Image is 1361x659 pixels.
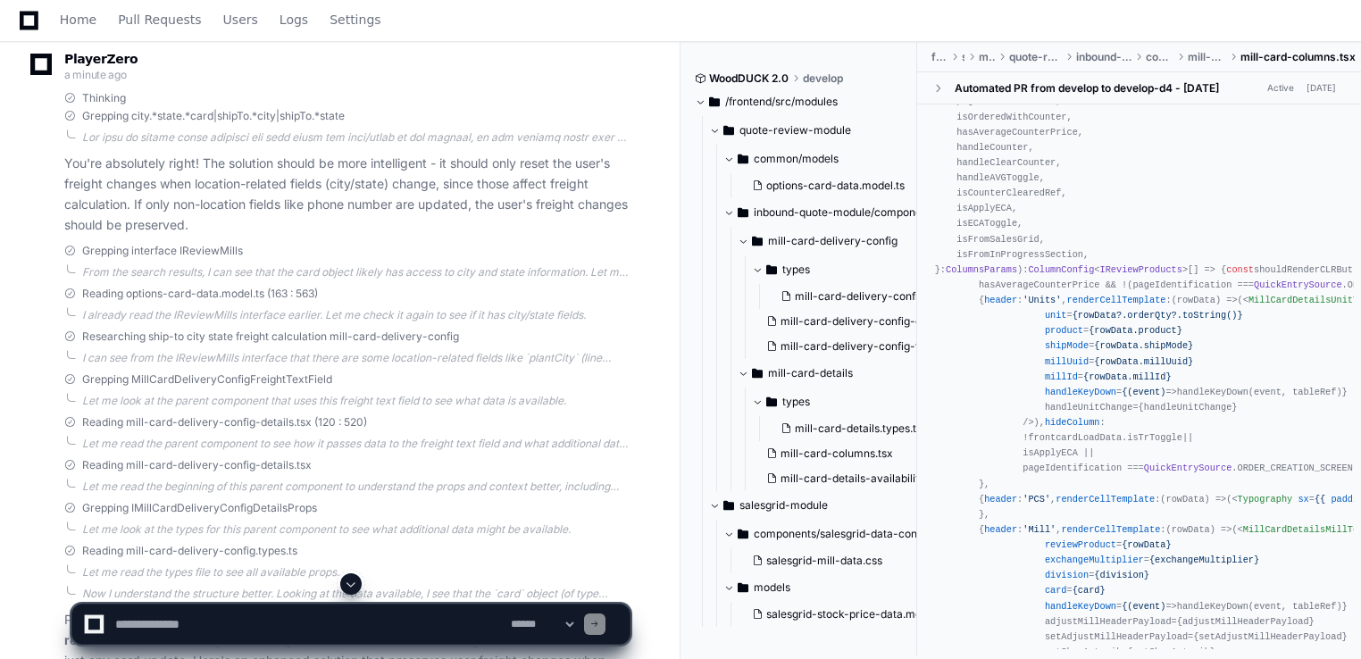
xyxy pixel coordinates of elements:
[1165,524,1232,535] span: ( ) =>
[1073,310,1243,321] span: {rowData?.orderQty?.toString()}
[82,91,126,105] span: Thinking
[1094,340,1193,351] span: {rowData.shipMode}
[82,130,630,145] div: Lor ipsu do sitame conse adipisci eli sedd eiusm tem inci/utlab et dol magnaal, en adm veniamq no...
[738,227,947,255] button: mill-card-delivery-config
[773,284,964,309] button: mill-card-delivery-config.types.ts
[1315,494,1325,505] span: {{
[1045,310,1067,321] span: unit
[745,548,922,573] button: salesgrid-mill-data.css
[82,544,297,558] span: Reading mill-card-delivery-config.types.ts
[738,202,748,223] svg: Directory
[82,415,367,430] span: Reading mill-card-delivery-config-details.tsx (120 : 520)
[752,230,763,252] svg: Directory
[1089,325,1182,336] span: {rowData.product}
[955,81,1219,96] div: Automated PR from develop to develop-d4 - [DATE]
[782,263,810,277] span: types
[330,14,380,25] span: Settings
[82,308,630,322] div: I already read the IReviewMills interface earlier. Let me check it again to see if it has city/st...
[1254,279,1342,290] span: QuickEntrySource
[1165,494,1204,505] span: rowData
[1023,295,1061,305] span: 'Units'
[773,416,942,441] button: mill-card-details.types.ts
[759,441,942,466] button: mill-card-columns.tsx
[1188,50,1227,64] span: mill-card-details
[709,71,789,86] span: WoodDUCK 2.0
[725,95,838,109] span: /frontend/src/modules
[781,339,1018,354] span: mill-card-delivery-config-freight-text-field.tsx
[723,145,932,173] button: common/models
[1023,524,1056,535] span: 'Mill'
[82,394,630,408] div: Let me look at the parent component that uses this freight text field to see what data is available.
[1238,463,1353,473] span: ORDER_CREATION_SCREEN
[723,120,734,141] svg: Directory
[1094,356,1193,367] span: {rowData.millUuid}
[82,437,630,451] div: Let me read the parent component to see how it passes data to the freight text field and what add...
[931,50,948,64] span: frontend
[723,198,932,227] button: inbound-quote-module/components
[82,351,630,365] div: I can see from the IReviewMills interface that there are some location-related fields like `plant...
[759,334,950,359] button: mill-card-delivery-config-freight-text-field.tsx
[1172,295,1238,305] span: ( ) =>
[754,205,932,220] span: inbound-quote-module/components
[1028,264,1094,275] span: ColumnConfig
[795,289,966,304] span: mill-card-delivery-config.types.ts
[118,14,201,25] span: Pull Requests
[1122,387,1165,397] span: {(event)
[766,179,905,193] span: options-card-data.model.ts
[1307,81,1336,95] div: [DATE]
[759,309,950,334] button: mill-card-delivery-config-details.tsx
[782,395,810,409] span: types
[745,173,922,198] button: options-card-data.model.ts
[1045,371,1078,382] span: millId
[1045,325,1083,336] span: product
[1067,295,1166,305] span: renderCellTemplate
[979,50,996,64] span: modules
[984,524,1017,535] span: header
[752,255,961,284] button: types
[1240,50,1356,64] span: mill-card-columns.tsx
[1023,494,1050,505] span: 'PCS'
[60,14,96,25] span: Home
[752,363,763,384] svg: Directory
[280,14,308,25] span: Logs
[1045,417,1100,428] span: hideColumn
[1122,539,1171,550] span: {rowData}
[754,527,932,541] span: components/salesgrid-data-container/salesgrid-mill-data
[768,366,853,380] span: mill-card-details
[82,244,243,258] span: Grepping interface IReviewMills
[1172,524,1210,535] span: rowData
[766,554,882,568] span: salesgrid-mill-data.css
[1160,494,1226,505] span: ( ) =>
[781,314,966,329] span: mill-card-delivery-config-details.tsx
[803,71,843,86] span: develop
[223,14,258,25] span: Users
[82,522,630,537] div: Let me look at the types for this parent component to see what additional data might be available.
[695,88,904,116] button: /frontend/src/modules
[709,91,720,113] svg: Directory
[1238,494,1293,505] span: Typography
[768,234,898,248] span: mill-card-delivery-config
[82,109,345,123] span: Grepping city.*state.*card|shipTo.*city|shipTo.*state
[64,68,126,81] span: a minute ago
[738,359,947,388] button: mill-card-details
[1262,79,1299,96] span: Active
[1149,555,1259,565] span: {exchangeMultiplier}
[82,458,312,472] span: Reading mill-card-delivery-config-details.tsx
[739,123,851,138] span: quote-review-module
[82,565,630,580] div: Let me read the types file to see all available props.
[984,494,1017,505] span: header
[766,259,777,280] svg: Directory
[1009,50,1062,64] span: quote-review-module
[1177,295,1215,305] span: rowData
[795,421,922,436] span: mill-card-details.types.ts
[723,495,734,516] svg: Directory
[1226,264,1254,275] span: const
[1045,356,1089,367] span: millUuid
[946,264,1017,275] span: ColumnsParams
[754,152,839,166] span: common/models
[64,54,138,64] span: PlayerZero
[709,116,918,145] button: quote-review-module
[1045,539,1116,550] span: reviewProduct
[1056,494,1155,505] span: renderCellTemplate
[766,391,777,413] svg: Directory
